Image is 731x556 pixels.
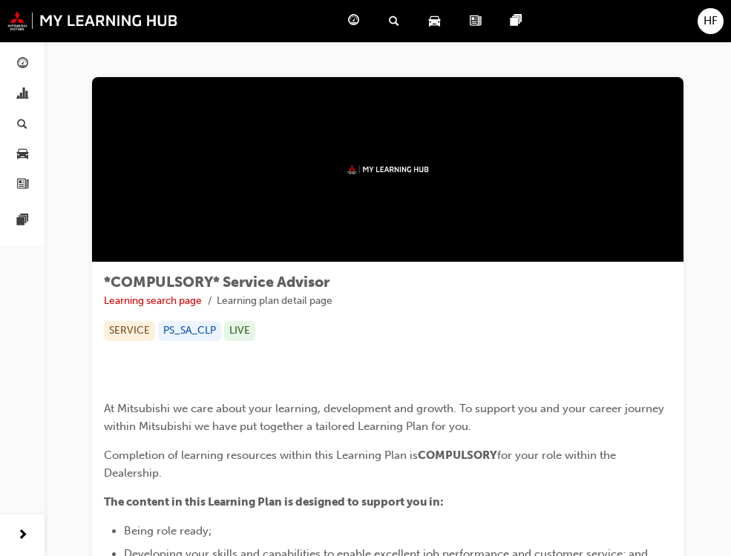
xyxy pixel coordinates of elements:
span: news-icon [470,12,481,30]
div: SERVICE [104,321,155,341]
a: news-icon [458,6,499,36]
span: for your role within the Dealership. [104,449,619,480]
img: mmal [347,165,429,174]
span: Completion of learning resources within this Learning Plan is [104,449,418,462]
span: car-icon [429,12,440,30]
img: mmal [7,11,178,30]
div: LIVE [224,321,255,341]
span: HF [704,13,718,30]
span: chart-icon [17,88,28,102]
li: Learning plan detail page [217,293,332,310]
span: COMPULSORY [418,449,497,462]
span: guage-icon [348,12,359,30]
div: PS_SA_CLP [158,321,221,341]
a: Learning search page [104,294,202,307]
span: news-icon [17,178,28,191]
a: search-icon [377,6,417,36]
a: car-icon [417,6,458,36]
span: pages-icon [511,12,522,30]
a: guage-icon [336,6,377,36]
span: The content in this Learning Plan is designed to support you in: [104,495,444,509]
span: *COMPULSORY* Service Advisor [104,274,330,291]
span: Being role ready; [124,524,212,537]
span: next-icon [17,526,28,545]
a: pages-icon [499,6,540,36]
span: search-icon [17,118,27,131]
span: search-icon [389,12,399,30]
button: HF [698,8,724,34]
span: At Mitsubishi we care about your learning, development and growth. To support you and your career... [104,402,667,433]
span: pages-icon [17,214,28,228]
span: guage-icon [17,58,28,71]
span: car-icon [17,148,28,162]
